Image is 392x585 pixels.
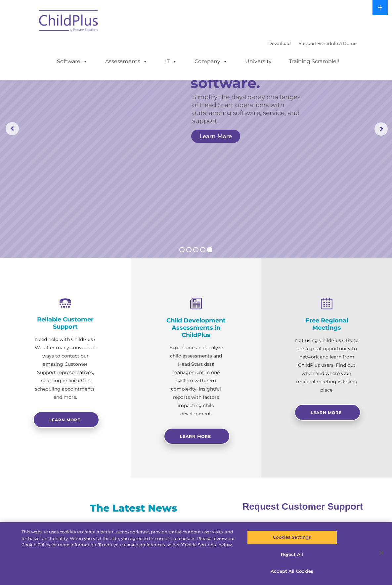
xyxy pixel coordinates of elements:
a: Schedule A Demo [318,41,357,46]
a: Company [188,55,234,68]
img: ChildPlus by Procare Solutions [36,5,102,38]
h4: Free Regional Meetings [294,317,359,331]
a: Learn more [33,411,99,428]
a: Software [50,55,94,68]
button: Close [374,546,389,560]
a: Assessments [99,55,154,68]
p: Experience and analyze child assessments and Head Start data management in one system with zero c... [164,344,228,418]
a: University [239,55,278,68]
div: This website uses cookies to create a better user experience, provide statistics about user visit... [22,529,235,548]
button: Reject All [247,548,337,562]
span: Learn more [49,417,80,422]
a: Download [268,41,291,46]
span: Learn More [311,410,342,415]
span: Last name [87,44,108,49]
font: | [268,41,357,46]
rs-layer: Simplify the day-to-day challenges of Head Start operations with outstanding software, service, a... [192,93,307,125]
p: Not using ChildPlus? These are a great opportunity to network and learn from ChildPlus users. Fin... [294,336,359,394]
a: Learn More [164,428,230,444]
button: Cookies Settings [247,530,337,544]
h3: The Latest News [46,502,221,515]
h4: Reliable Customer Support [33,316,98,330]
span: Phone number [87,71,115,76]
a: Training Scramble!! [283,55,346,68]
a: Learn More [191,130,240,143]
p: Need help with ChildPlus? We offer many convenient ways to contact our amazing Customer Support r... [33,335,98,401]
h4: Child Development Assessments in ChildPlus [164,317,228,339]
rs-layer: The ORIGINAL Head Start software. [191,46,313,90]
span: Learn More [180,434,211,439]
a: Learn More [294,404,361,421]
a: Support [299,41,316,46]
button: Accept All Cookies [247,564,337,578]
a: IT [158,55,184,68]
